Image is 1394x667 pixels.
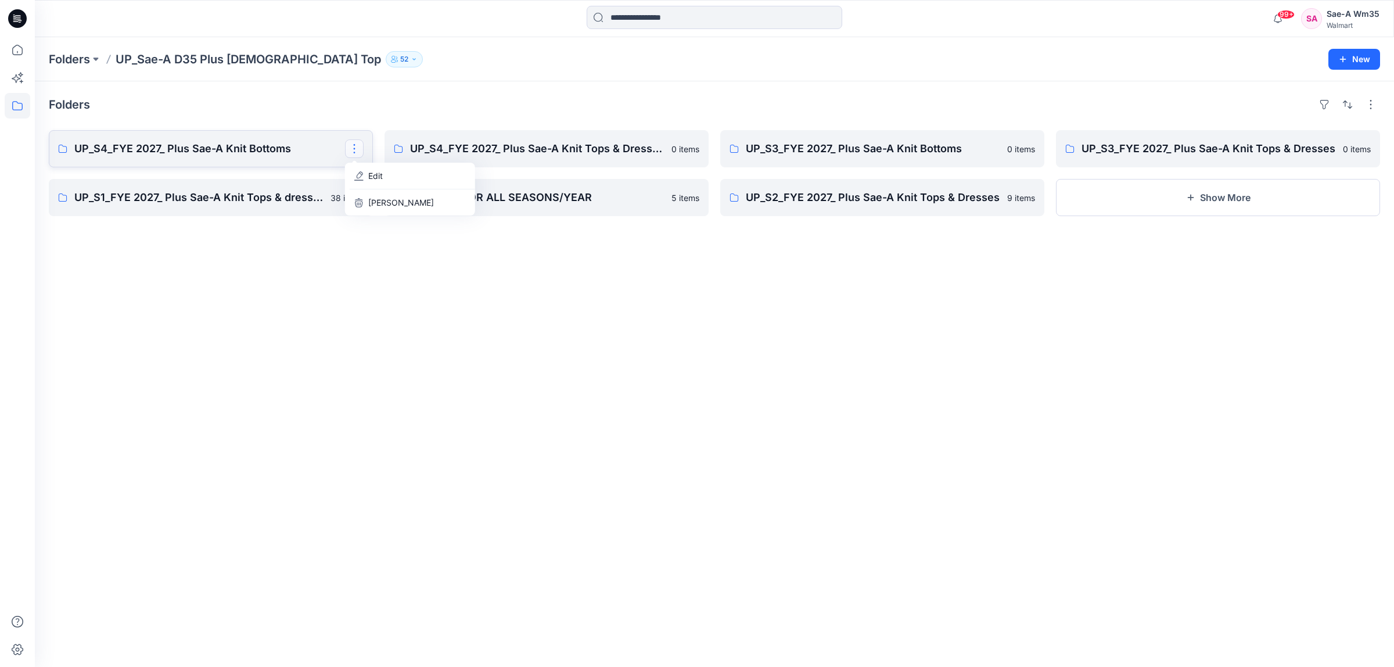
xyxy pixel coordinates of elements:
div: Sae-A Wm35 [1327,7,1379,21]
p: UP_S4_FYE 2027_ Plus Sae-A Knit Bottoms [74,141,345,157]
a: UP_S4_FYE 2027_ Plus Sae-A Knit Tops & Dresses &0 items [385,130,709,167]
p: 0 items [1343,143,1371,155]
p: UP_Sae-A D35 Plus [DEMOGRAPHIC_DATA] Top [116,51,381,67]
p: **PPFS - FOR ALL SEASONS/YEAR [410,189,664,206]
a: UP_S2_FYE 2027_ Plus Sae-A Knit Tops & Dresses9 items [720,179,1044,216]
p: 0 items [671,143,699,155]
p: 5 items [671,192,699,204]
a: UP_S3_FYE 2027_ Plus Sae-A Knit Tops & Dresses0 items [1056,130,1380,167]
p: UP_S2_FYE 2027_ Plus Sae-A Knit Tops & Dresses [746,189,1000,206]
a: UP_S4_FYE 2027_ Plus Sae-A Knit BottomsEdit[PERSON_NAME] [49,130,373,167]
p: 38 items [330,192,364,204]
a: **PPFS - FOR ALL SEASONS/YEAR5 items [385,179,709,216]
button: Show More [1056,179,1380,216]
a: UP_S1_FYE 2027_ Plus Sae-A Knit Tops & dresses38 items [49,179,373,216]
p: UP_S3_FYE 2027_ Plus Sae-A Knit Tops & Dresses [1082,141,1336,157]
p: UP_S3_FYE 2027_ Plus Sae-A Knit Bottoms [746,141,1000,157]
button: New [1328,49,1380,70]
p: Edit [368,170,383,182]
span: 99+ [1277,10,1295,19]
a: Folders [49,51,90,67]
div: SA [1301,8,1322,29]
p: UP_S4_FYE 2027_ Plus Sae-A Knit Tops & Dresses & [410,141,664,157]
p: 0 items [1007,143,1035,155]
h4: Folders [49,98,90,112]
a: UP_S3_FYE 2027_ Plus Sae-A Knit Bottoms0 items [720,130,1044,167]
p: 52 [400,53,408,66]
p: [PERSON_NAME] [368,196,434,209]
button: 52 [386,51,423,67]
div: Walmart [1327,21,1379,30]
p: 9 items [1007,192,1035,204]
p: UP_S1_FYE 2027_ Plus Sae-A Knit Tops & dresses [74,189,324,206]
